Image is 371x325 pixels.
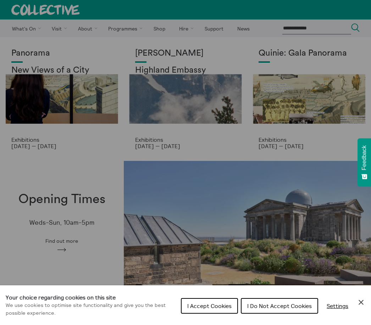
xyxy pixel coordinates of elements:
h1: Your choice regarding cookies on this site [6,293,175,302]
span: Settings [327,302,348,309]
button: Feedback - Show survey [358,138,371,186]
button: Close Cookie Control [357,298,365,307]
span: I Accept Cookies [187,302,232,309]
span: Feedback [361,145,367,170]
span: I Do Not Accept Cookies [247,302,312,309]
p: We use cookies to optimise site functionality and give you the best possible experience. [6,302,175,317]
button: Settings [321,299,354,313]
button: I Accept Cookies [181,298,238,314]
button: I Do Not Accept Cookies [241,298,318,314]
